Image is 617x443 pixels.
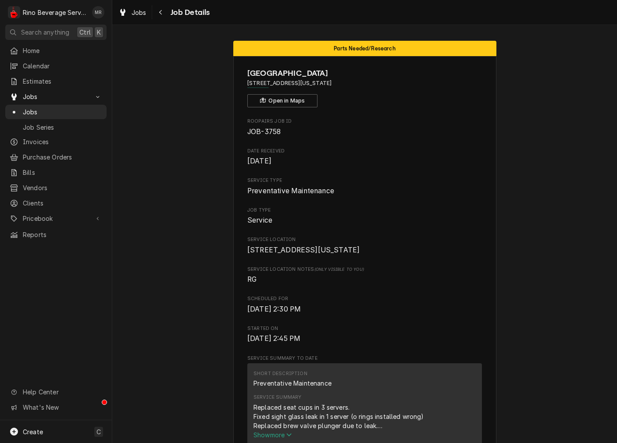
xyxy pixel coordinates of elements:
a: Home [5,43,107,58]
span: Service Location [247,245,482,255]
div: Preventative Maintenance [253,379,332,388]
span: Scheduled For [247,304,482,315]
div: Client Information [247,67,482,107]
span: Jobs [23,107,102,117]
span: Home [23,46,102,55]
span: Service Summary To Date [247,355,482,362]
span: Search anything [21,28,69,37]
span: Parts Needed/Research [334,46,395,51]
span: Ctrl [79,28,91,37]
span: Job Type [247,215,482,226]
a: Purchase Orders [5,150,107,164]
span: Job Type [247,207,482,214]
div: Rino Beverage Service [23,8,87,17]
span: (Only Visible to You) [314,267,364,272]
a: Estimates [5,74,107,89]
span: [STREET_ADDRESS][US_STATE] [247,246,360,254]
a: Jobs [5,105,107,119]
button: Search anythingCtrlK [5,25,107,40]
span: Scheduled For [247,295,482,302]
span: Show more [253,431,292,439]
span: What's New [23,403,101,412]
span: Service [247,216,272,224]
span: Name [247,67,482,79]
div: Roopairs Job ID [247,118,482,137]
div: MR [92,6,104,18]
span: Invoices [23,137,102,146]
span: Address [247,79,482,87]
span: RG [247,275,257,284]
span: Pricebook [23,214,89,223]
span: [object Object] [247,274,482,285]
a: Jobs [115,5,150,20]
button: Showmore [253,430,476,439]
span: Service Type [247,186,482,196]
div: Rino Beverage Service's Avatar [8,6,20,18]
a: Calendar [5,59,107,73]
a: Invoices [5,135,107,149]
button: Navigate back [154,5,168,19]
span: Create [23,428,43,436]
a: Go to Help Center [5,385,107,399]
a: Clients [5,196,107,210]
span: Job Details [168,7,210,18]
div: Service Location [247,236,482,255]
div: Melissa Rinehart's Avatar [92,6,104,18]
div: R [8,6,20,18]
div: Date Received [247,148,482,167]
span: Preventative Maintenance [247,187,334,195]
span: C [96,427,101,436]
span: Date Received [247,156,482,167]
div: [object Object] [247,266,482,285]
div: Service Type [247,177,482,196]
a: Bills [5,165,107,180]
span: Service Location Notes [247,266,482,273]
div: Service Summary [253,394,301,401]
span: Started On [247,333,482,344]
div: Replaced seat cups in 3 servers. Fixed sight glass leak in 1 server (o rings installed wrong) Rep... [253,403,476,430]
a: Reports [5,227,107,242]
span: Service Location [247,236,482,243]
span: Jobs [132,8,146,17]
span: [DATE] [247,157,271,165]
span: Roopairs Job ID [247,127,482,137]
span: Roopairs Job ID [247,118,482,125]
a: Job Series [5,120,107,135]
span: Calendar [23,61,102,71]
span: [DATE] 2:30 PM [247,305,301,313]
span: Clients [23,198,102,208]
span: Started On [247,325,482,332]
button: Open in Maps [247,94,317,107]
span: Service Type [247,177,482,184]
span: Purchase Orders [23,152,102,162]
span: Date Received [247,148,482,155]
span: Bills [23,168,102,177]
span: Help Center [23,387,101,397]
div: Job Type [247,207,482,226]
div: Status [233,41,496,56]
div: Short Description [253,370,307,377]
span: K [97,28,101,37]
a: Vendors [5,181,107,195]
span: Job Series [23,123,102,132]
span: [DATE] 2:45 PM [247,334,300,343]
span: Estimates [23,77,102,86]
span: Jobs [23,92,89,101]
a: Go to Pricebook [5,211,107,226]
a: Go to What's New [5,400,107,415]
a: Go to Jobs [5,89,107,104]
span: JOB-3758 [247,128,281,136]
span: Reports [23,230,102,239]
span: Vendors [23,183,102,192]
div: Started On [247,325,482,344]
div: Scheduled For [247,295,482,314]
